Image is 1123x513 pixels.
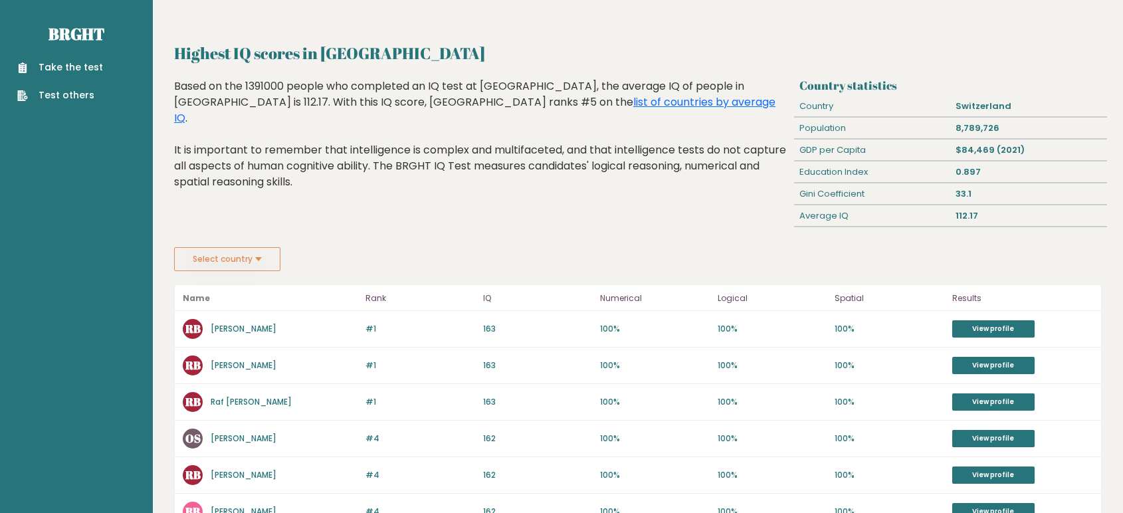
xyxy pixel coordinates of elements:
a: View profile [952,357,1035,374]
p: 100% [835,469,944,481]
div: Gini Coefficient [794,183,950,205]
div: $84,469 (2021) [950,140,1106,161]
a: Take the test [17,60,103,74]
a: View profile [952,466,1035,484]
p: 162 [483,469,593,481]
a: Brght [49,23,104,45]
a: View profile [952,393,1035,411]
p: 100% [600,359,710,371]
a: Raf [PERSON_NAME] [211,396,292,407]
p: #1 [365,359,475,371]
div: Population [794,118,950,139]
p: 100% [835,359,944,371]
p: Numerical [600,290,710,306]
a: [PERSON_NAME] [211,359,276,371]
p: 100% [718,469,827,481]
div: Country [794,96,950,117]
p: 163 [483,396,593,408]
p: Results [952,290,1093,306]
p: #4 [365,433,475,445]
p: 100% [835,433,944,445]
a: [PERSON_NAME] [211,433,276,444]
p: 100% [718,433,827,445]
div: GDP per Capita [794,140,950,161]
p: 163 [483,359,593,371]
h3: Country statistics [799,78,1102,92]
div: Average IQ [794,205,950,227]
button: Select country [174,247,280,271]
a: Test others [17,88,103,102]
p: 100% [718,396,827,408]
p: #1 [365,396,475,408]
p: 100% [835,396,944,408]
a: [PERSON_NAME] [211,469,276,480]
a: View profile [952,320,1035,338]
div: 0.897 [950,161,1106,183]
p: Spatial [835,290,944,306]
text: RB [185,321,201,336]
p: 100% [718,323,827,335]
h2: Highest IQ scores in [GEOGRAPHIC_DATA] [174,41,1102,65]
p: #4 [365,469,475,481]
p: 100% [835,323,944,335]
p: Rank [365,290,475,306]
text: OS [185,431,201,446]
p: 100% [600,433,710,445]
p: 100% [600,469,710,481]
text: RB [185,394,201,409]
p: IQ [483,290,593,306]
div: Switzerland [950,96,1106,117]
div: 8,789,726 [950,118,1106,139]
p: 163 [483,323,593,335]
a: View profile [952,430,1035,447]
a: list of countries by average IQ [174,94,775,126]
text: RB [185,467,201,482]
div: 112.17 [950,205,1106,227]
div: Education Index [794,161,950,183]
text: RB [185,358,201,373]
div: 33.1 [950,183,1106,205]
a: [PERSON_NAME] [211,323,276,334]
b: Name [183,292,210,304]
p: 100% [600,396,710,408]
div: Based on the 1391000 people who completed an IQ test at [GEOGRAPHIC_DATA], the average IQ of peop... [174,78,789,210]
p: 100% [718,359,827,371]
p: #1 [365,323,475,335]
p: 100% [600,323,710,335]
p: Logical [718,290,827,306]
p: 162 [483,433,593,445]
